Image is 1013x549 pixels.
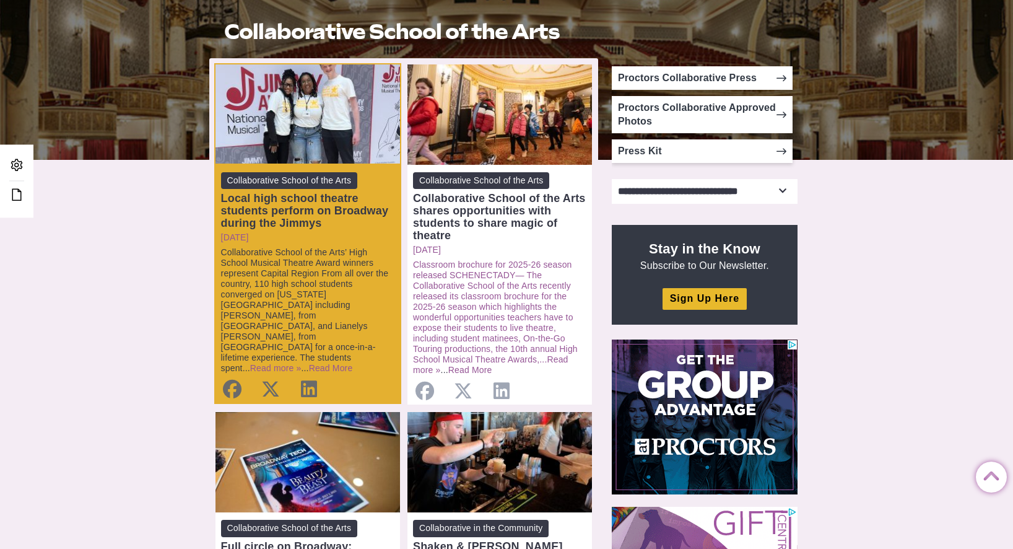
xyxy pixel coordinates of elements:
div: Local high school theatre students perform on Broadway during the Jimmys [221,192,394,229]
p: ... [413,260,586,376]
a: Collaborative School of the Arts Local high school theatre students perform on Broadway during th... [221,172,394,229]
a: [DATE] [413,245,586,255]
span: Collaborative in the Community [413,520,549,537]
a: Classroom brochure for 2025-26 season released SCHENECTADY— The Collaborative School of the Arts ... [413,260,578,364]
a: Sign Up Here [663,288,747,310]
select: Select category [612,179,798,204]
div: Collaborative School of the Arts shares opportunities with students to share magic of theatre [413,192,586,242]
a: [DATE] [221,232,394,243]
a: Collaborative School of the Arts’ High School Musical Theatre Award winners represent Capital Reg... [221,247,389,373]
a: Read more » [250,363,302,373]
a: Collaborative School of the Arts Collaborative School of the Arts shares opportunities with stude... [413,172,586,242]
a: Press Kit [612,139,793,163]
a: Proctors Collaborative Approved Photos [612,96,793,133]
a: Edit this Post/Page [6,185,27,208]
span: Collaborative School of the Arts [221,520,357,537]
p: Subscribe to Our Newsletter. [627,240,783,272]
h1: Collaborative School of the Arts [224,20,583,43]
span: Collaborative School of the Arts [413,172,549,189]
a: Read More [448,365,492,375]
p: ... [221,247,394,374]
strong: Stay in the Know [649,241,760,257]
a: Back to Top [976,462,1001,487]
span: Collaborative School of the Arts [221,172,357,189]
a: Admin Area [6,155,27,178]
a: Proctors Collaborative Press [612,66,793,90]
a: Read more » [413,354,568,375]
a: Read More [309,363,353,373]
iframe: Advertisement [612,340,798,494]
